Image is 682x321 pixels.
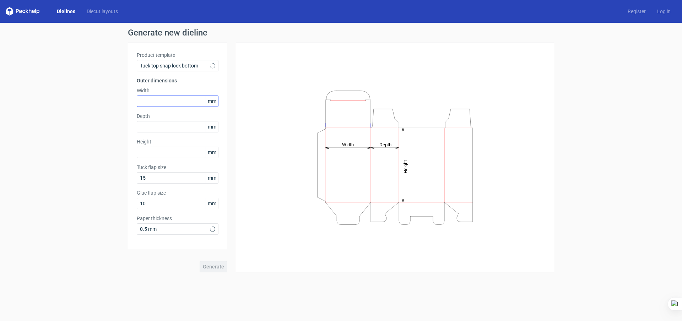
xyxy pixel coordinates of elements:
label: Depth [137,113,218,120]
label: Tuck flap size [137,164,218,171]
label: Glue flap size [137,189,218,196]
h3: Outer dimensions [137,77,218,84]
span: Tuck top snap lock bottom [140,62,210,69]
span: mm [206,147,218,158]
label: Height [137,138,218,145]
tspan: Width [342,142,354,147]
label: Paper thickness [137,215,218,222]
span: mm [206,198,218,209]
span: mm [206,173,218,183]
a: Dielines [51,8,81,15]
tspan: Height [403,160,408,173]
a: Diecut layouts [81,8,124,15]
span: mm [206,96,218,107]
a: Register [622,8,651,15]
tspan: Depth [379,142,391,147]
label: Product template [137,51,218,59]
label: Width [137,87,218,94]
h1: Generate new dieline [128,28,554,37]
span: mm [206,121,218,132]
a: Log in [651,8,676,15]
span: 0.5 mm [140,225,210,233]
